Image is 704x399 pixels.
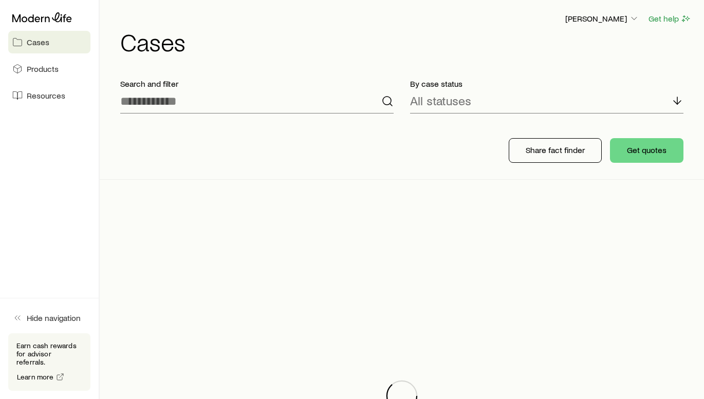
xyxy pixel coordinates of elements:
button: Get quotes [610,138,683,163]
span: Learn more [17,373,54,381]
a: Resources [8,84,90,107]
button: Get help [648,13,692,25]
h1: Cases [120,29,692,54]
button: Share fact finder [509,138,602,163]
span: Hide navigation [27,313,81,323]
p: [PERSON_NAME] [565,13,639,24]
p: Share fact finder [526,145,585,155]
span: Products [27,64,59,74]
button: [PERSON_NAME] [565,13,640,25]
span: Cases [27,37,49,47]
p: Search and filter [120,79,394,89]
p: By case status [410,79,683,89]
p: All statuses [410,93,471,108]
div: Earn cash rewards for advisor referrals.Learn more [8,333,90,391]
p: Earn cash rewards for advisor referrals. [16,341,82,366]
button: Hide navigation [8,307,90,329]
a: Products [8,58,90,80]
a: Cases [8,31,90,53]
span: Resources [27,90,65,101]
